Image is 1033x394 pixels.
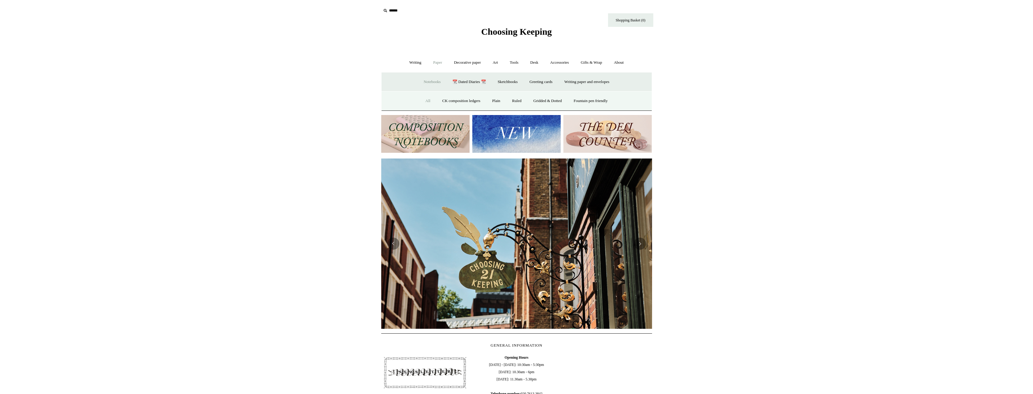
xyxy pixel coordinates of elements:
a: 📆 Dated Diaries 📆 [447,74,491,90]
a: Notebooks [418,74,446,90]
a: Desk [525,55,544,71]
a: Writing [404,55,427,71]
a: Greeting cards [524,74,558,90]
a: Ruled [507,93,527,109]
img: The Deli Counter [563,115,652,153]
a: Gifts & Wrap [575,55,607,71]
img: Copyright Choosing Keeping 20190711 LS Homepage 7.jpg__PID:4c49fdcc-9d5f-40e8-9753-f5038b35abb7 [381,159,652,329]
a: CK composition ledgers [437,93,486,109]
img: New.jpg__PID:f73bdf93-380a-4a35-bcfe-7823039498e1 [472,115,561,153]
a: All [420,93,436,109]
a: About [608,55,629,71]
a: Art [487,55,503,71]
button: Previous [387,238,399,250]
a: Shopping Basket (0) [608,13,653,27]
b: Opening Hours [505,355,528,360]
img: 202302 Composition ledgers.jpg__PID:69722ee6-fa44-49dd-a067-31375e5d54ec [381,115,470,153]
a: Decorative paper [448,55,486,71]
img: pf-4db91bb9--1305-Newsletter-Button_1200x.jpg [381,354,469,391]
button: Page 1 [505,327,511,329]
a: Accessories [545,55,574,71]
a: Tools [504,55,524,71]
span: GENERAL INFORMATION [491,343,543,348]
a: Sketchbooks [492,74,523,90]
button: Page 2 [514,327,520,329]
a: Writing paper and envelopes [559,74,615,90]
a: Fountain pen friendly [568,93,613,109]
a: Gridded & Dotted [528,93,567,109]
a: Paper [428,55,448,71]
button: Next [634,238,646,250]
a: Choosing Keeping [481,31,552,36]
button: Page 3 [523,327,529,329]
a: Plain [487,93,506,109]
span: Choosing Keeping [481,27,552,37]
